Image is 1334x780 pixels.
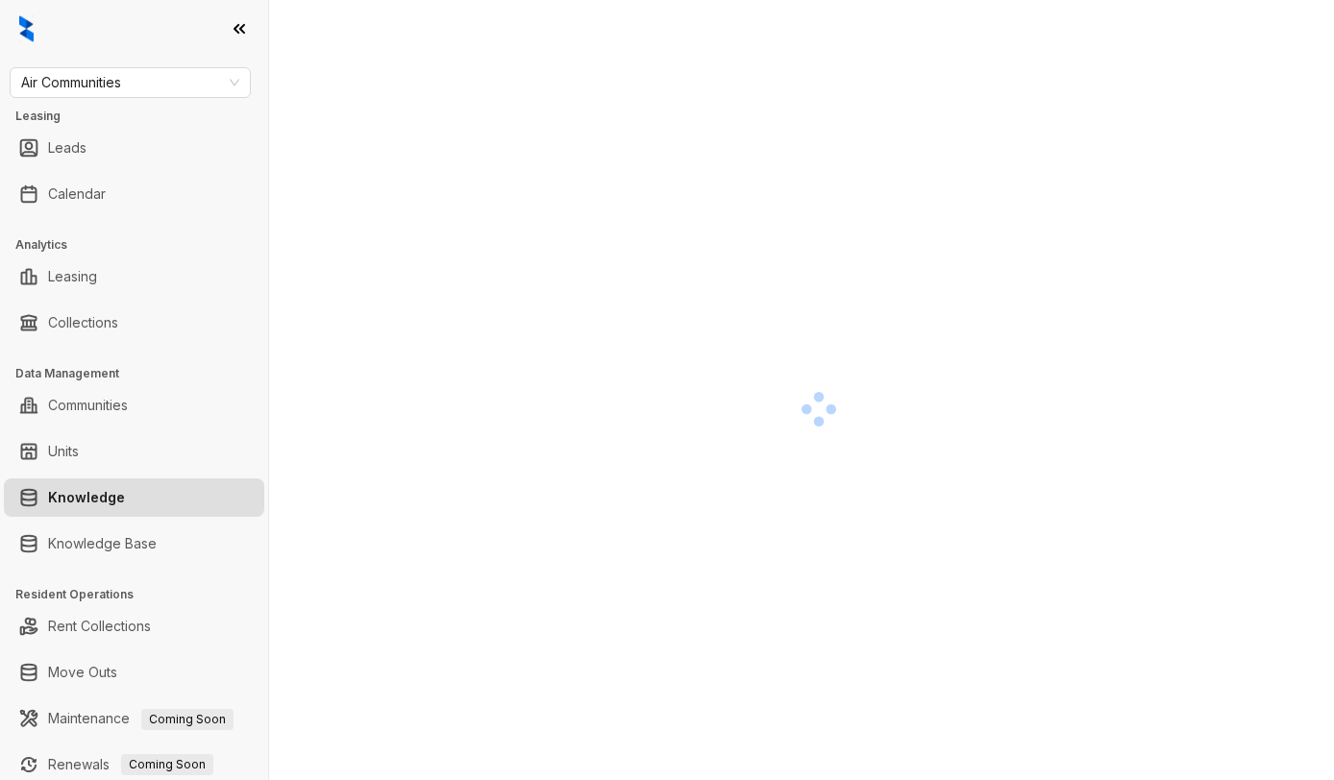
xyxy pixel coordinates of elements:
[48,478,125,517] a: Knowledge
[48,129,86,167] a: Leads
[141,709,234,730] span: Coming Soon
[4,432,264,471] li: Units
[21,68,239,97] span: Air Communities
[4,304,264,342] li: Collections
[15,365,268,382] h3: Data Management
[4,129,264,167] li: Leads
[15,108,268,125] h3: Leasing
[48,607,151,646] a: Rent Collections
[121,754,213,775] span: Coming Soon
[48,432,79,471] a: Units
[19,15,34,42] img: logo
[4,653,264,692] li: Move Outs
[4,386,264,425] li: Communities
[48,257,97,296] a: Leasing
[4,607,264,646] li: Rent Collections
[48,524,157,563] a: Knowledge Base
[48,175,106,213] a: Calendar
[4,524,264,563] li: Knowledge Base
[4,478,264,517] li: Knowledge
[4,175,264,213] li: Calendar
[4,257,264,296] li: Leasing
[48,304,118,342] a: Collections
[15,586,268,603] h3: Resident Operations
[48,386,128,425] a: Communities
[48,653,117,692] a: Move Outs
[4,699,264,738] li: Maintenance
[15,236,268,254] h3: Analytics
